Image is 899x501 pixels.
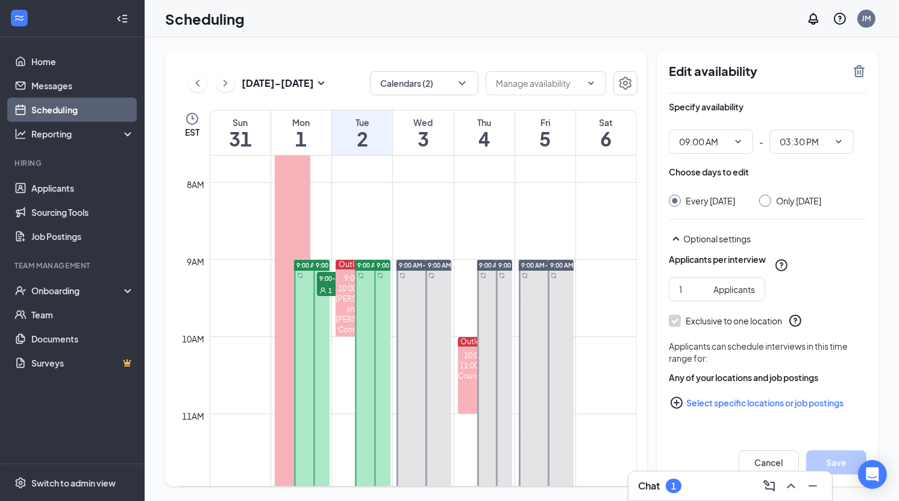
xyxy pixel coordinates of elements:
button: ChevronRight [216,74,234,92]
svg: Collapse [116,13,128,25]
div: Tue [332,116,392,128]
svg: Notifications [806,11,821,26]
div: Switch to admin view [31,477,116,489]
div: Mon [271,116,331,128]
div: Every [DATE] [686,195,735,207]
svg: PlusCircle [669,395,684,410]
div: JM [862,13,871,24]
h1: 2 [332,128,392,149]
span: 9:00 AM-3:30 PM [316,261,366,269]
svg: Sync [551,273,557,279]
span: 9:00 AM-3:30 PM [377,261,427,269]
svg: Sync [522,273,528,279]
div: Applicants can schedule interviews in this time range for: [669,340,866,364]
h1: 5 [515,128,575,149]
span: 9:00 AM-3:30 PM [428,261,478,269]
span: 9:00 AM-3:30 PM [357,261,407,269]
div: 9am [185,255,207,268]
span: EST [185,126,199,138]
svg: Sync [297,273,303,279]
button: Calendars (2)ChevronDown [370,71,478,95]
button: Select specific locations or job postingsPlusCircle [669,391,866,415]
input: Manage availability [496,77,581,90]
button: Save [806,450,866,474]
a: September 3, 2025 [393,110,453,155]
svg: UserCheck [14,285,27,297]
div: 10:00-11:00 AM [458,350,493,371]
a: SurveysCrown [31,351,134,375]
button: Minimize [803,476,822,496]
svg: ComposeMessage [762,479,777,493]
svg: QuestionInfo [833,11,847,26]
svg: QuestionInfo [788,314,803,328]
svg: Clock [185,112,199,126]
svg: Sync [499,273,505,279]
h3: [DATE] - [DATE] [242,77,314,90]
h1: 31 [210,128,271,149]
button: ChevronUp [782,476,801,496]
a: Team [31,303,134,327]
div: Outlook [336,260,371,269]
div: [PERSON_NAME] and [PERSON_NAME] Connect [336,294,371,335]
svg: Sync [377,273,383,279]
h1: 1 [271,128,331,149]
div: 1 [671,481,676,491]
div: Optional settings [683,233,866,245]
div: Counseling [458,371,493,381]
span: 9:00 AM-3:30 PM [296,261,346,269]
button: ChevronLeft [189,74,207,92]
div: Only [DATE] [776,195,821,207]
span: 9:00 AM-3:30 PM [521,261,571,269]
svg: ChevronDown [586,78,596,88]
a: September 1, 2025 [271,110,331,155]
h1: 4 [454,128,515,149]
svg: SmallChevronDown [314,76,328,90]
span: 9:00-9:30 AM [317,272,377,284]
div: Hiring [14,158,132,168]
svg: SmallChevronUp [669,232,683,246]
button: Settings [613,71,637,95]
h2: Edit availability [669,64,845,78]
span: 9:00 AM-3:30 PM [399,261,449,269]
svg: Minimize [806,479,820,493]
svg: ChevronUp [784,479,798,493]
h1: 3 [393,128,453,149]
a: Home [31,49,134,74]
div: 11am [180,409,207,423]
a: September 4, 2025 [454,110,515,155]
span: 1 [328,286,332,295]
span: 9:00 AM-3:30 PM [550,261,600,269]
svg: Sync [399,273,406,279]
svg: QuestionInfo [774,258,789,273]
h1: 6 [576,128,636,149]
svg: Settings [618,76,633,90]
svg: User [319,287,327,294]
div: Applicants [713,283,755,296]
a: Messages [31,74,134,98]
div: Team Management [14,260,132,271]
svg: ChevronDown [456,77,468,89]
div: Open Intercom Messenger [858,460,887,489]
a: Sourcing Tools [31,200,134,224]
div: Applicants per interview [669,253,766,265]
a: Applicants [31,176,134,200]
svg: WorkstreamLogo [13,12,25,24]
svg: ChevronLeft [192,76,204,90]
div: Reporting [31,128,135,140]
svg: Sync [428,273,434,279]
div: Exclusive to one location [686,315,782,327]
div: Sun [210,116,271,128]
div: Optional settings [669,232,866,246]
div: - [669,130,866,154]
svg: Settings [14,477,27,489]
a: September 5, 2025 [515,110,575,155]
div: Wed [393,116,453,128]
svg: ChevronDown [834,137,844,147]
div: Fri [515,116,575,128]
h3: Chat [638,479,660,493]
div: 10am [180,332,207,345]
a: Documents [31,327,134,351]
div: 9:00-10:00 AM [336,273,371,294]
a: Scheduling [31,98,134,122]
a: Job Postings [31,224,134,248]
